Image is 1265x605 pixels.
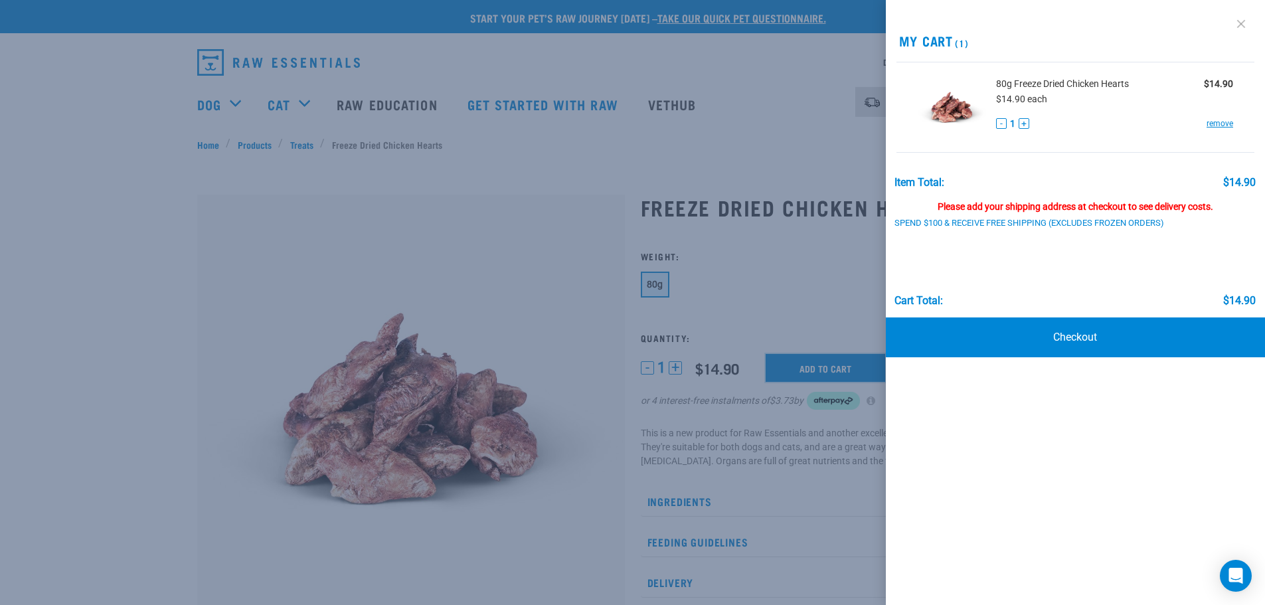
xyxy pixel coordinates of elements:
div: Open Intercom Messenger [1220,560,1252,592]
div: $14.90 [1223,295,1256,307]
button: + [1019,118,1029,129]
span: $14.90 each [996,94,1047,104]
img: Freeze Dried Chicken Hearts [918,73,986,141]
div: Cart total: [894,295,943,307]
span: 1 [1010,117,1015,131]
a: remove [1207,118,1233,130]
strong: $14.90 [1204,78,1233,89]
div: Spend $100 & Receive Free Shipping (Excludes Frozen Orders) [894,218,1180,228]
div: $14.90 [1223,177,1256,189]
span: (1) [953,41,968,45]
div: Please add your shipping address at checkout to see delivery costs. [894,189,1256,213]
div: Item Total: [894,177,944,189]
span: 80g Freeze Dried Chicken Hearts [996,77,1129,91]
button: - [996,118,1007,129]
